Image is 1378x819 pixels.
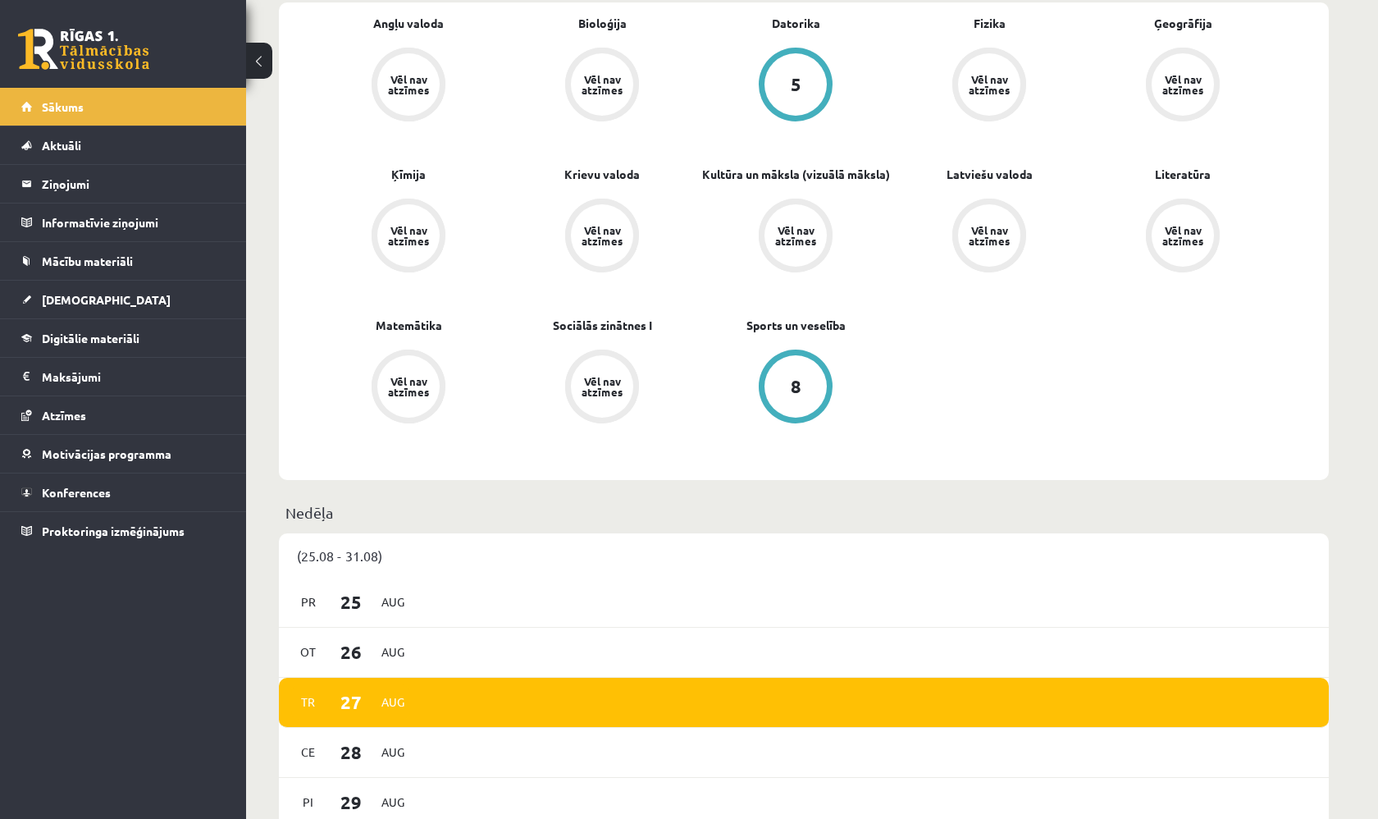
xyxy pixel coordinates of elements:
[505,199,699,276] a: Vēl nav atzīmes
[312,199,505,276] a: Vēl nav atzīmes
[702,166,890,183] a: Kultūra un māksla (vizuālā māksla)
[21,281,226,318] a: [DEMOGRAPHIC_DATA]
[505,48,699,125] a: Vēl nav atzīmes
[42,204,226,241] legend: Informatīvie ziņojumi
[21,435,226,473] a: Motivācijas programma
[791,75,801,94] div: 5
[699,48,892,125] a: 5
[42,408,86,423] span: Atzīmes
[42,292,171,307] span: [DEMOGRAPHIC_DATA]
[391,166,426,183] a: Ķīmija
[21,319,226,357] a: Digitālie materiāli
[1155,166,1211,183] a: Literatūra
[21,242,226,280] a: Mācību materiāli
[21,165,226,203] a: Ziņojumi
[966,74,1012,95] div: Vēl nav atzīmes
[21,474,226,511] a: Konferences
[285,501,1322,524] p: Nedēļa
[892,48,1086,125] a: Vēl nav atzīmes
[966,225,1012,246] div: Vēl nav atzīmes
[892,199,1086,276] a: Vēl nav atzīmes
[326,588,376,615] span: 25
[326,739,376,766] span: 28
[376,589,410,615] span: Aug
[42,358,226,396] legend: Maksājumi
[579,376,625,397] div: Vēl nav atzīmes
[376,739,410,765] span: Aug
[746,317,846,334] a: Sports un veselība
[773,225,819,246] div: Vēl nav atzīmes
[1086,199,1280,276] a: Vēl nav atzīmes
[326,789,376,816] span: 29
[326,638,376,666] span: 26
[376,789,410,815] span: Aug
[291,789,326,815] span: Pi
[291,739,326,765] span: Ce
[699,199,892,276] a: Vēl nav atzīmes
[312,350,505,427] a: Vēl nav atzīmes
[21,126,226,164] a: Aktuāli
[21,396,226,434] a: Atzīmes
[376,639,410,665] span: Aug
[312,48,505,125] a: Vēl nav atzīmes
[291,689,326,715] span: Tr
[974,15,1006,32] a: Fizika
[1160,225,1206,246] div: Vēl nav atzīmes
[772,15,820,32] a: Datorika
[42,524,185,538] span: Proktoringa izmēģinājums
[579,225,625,246] div: Vēl nav atzīmes
[42,99,84,114] span: Sākums
[42,485,111,500] span: Konferences
[42,165,226,203] legend: Ziņojumi
[553,317,652,334] a: Sociālās zinātnes I
[386,74,431,95] div: Vēl nav atzīmes
[376,317,442,334] a: Matemātika
[1154,15,1212,32] a: Ģeogrāfija
[1086,48,1280,125] a: Vēl nav atzīmes
[42,331,139,345] span: Digitālie materiāli
[699,350,892,427] a: 8
[386,376,431,397] div: Vēl nav atzīmes
[42,138,81,153] span: Aktuāli
[386,225,431,246] div: Vēl nav atzīmes
[291,589,326,615] span: Pr
[42,446,171,461] span: Motivācijas programma
[791,377,801,396] div: 8
[21,204,226,241] a: Informatīvie ziņojumi
[42,254,133,268] span: Mācību materiāli
[564,166,640,183] a: Krievu valoda
[947,166,1033,183] a: Latviešu valoda
[373,15,444,32] a: Angļu valoda
[505,350,699,427] a: Vēl nav atzīmes
[21,88,226,126] a: Sākums
[1160,74,1206,95] div: Vēl nav atzīmes
[21,358,226,396] a: Maksājumi
[326,689,376,716] span: 27
[376,689,410,715] span: Aug
[279,533,1329,578] div: (25.08 - 31.08)
[18,29,149,70] a: Rīgas 1. Tālmācības vidusskola
[291,639,326,665] span: Ot
[579,74,625,95] div: Vēl nav atzīmes
[21,512,226,550] a: Proktoringa izmēģinājums
[578,15,627,32] a: Bioloģija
